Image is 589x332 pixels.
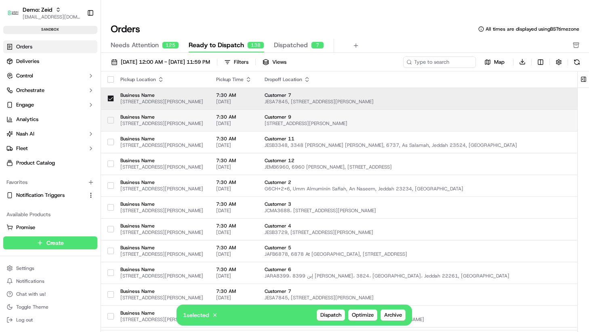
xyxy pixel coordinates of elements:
span: Customer 12 [265,157,581,164]
span: 7:30 AM [216,223,252,229]
div: Available Products [3,208,97,221]
div: We're available if you need us! [27,85,102,92]
span: Customer 6 [265,266,581,273]
button: Notifications [3,276,97,287]
span: Create [46,239,64,247]
span: [DATE] [216,207,252,214]
span: Business Name [120,136,203,142]
span: Optimize [352,311,374,319]
div: Favorites [3,176,97,189]
span: Customer 5 [265,244,581,251]
span: [STREET_ADDRESS][PERSON_NAME] [120,98,203,105]
span: 7:30 AM [216,266,252,273]
span: 7:30 AM [216,244,252,251]
span: Business Name [120,179,203,186]
span: Views [272,58,286,66]
span: [STREET_ADDRESS][PERSON_NAME] [120,164,203,170]
span: Nash AI [16,130,34,138]
span: 7:30 AM [216,179,252,186]
span: Business Name [120,223,203,229]
button: Optimize [349,309,378,321]
span: Control [16,72,33,79]
span: Dispatch [321,311,342,319]
div: 📗 [8,118,15,124]
span: Deliveries [16,58,39,65]
span: [STREET_ADDRESS][PERSON_NAME] [120,142,203,148]
span: JCMA3688، [STREET_ADDRESS][PERSON_NAME] [265,207,581,214]
span: Demo: Zeid [23,6,52,14]
button: Fleet [3,142,97,155]
div: Dropoff Location [265,76,581,83]
div: Filters [234,58,248,66]
button: Create [3,236,97,249]
span: Orchestrate [16,87,44,94]
span: Customer 3 [265,201,581,207]
button: Demo: ZeidDemo: Zeid[EMAIL_ADDRESS][DOMAIN_NAME] [3,3,84,23]
span: 7:30 AM [216,136,252,142]
button: Promise [3,221,97,234]
a: Deliveries [3,55,97,68]
img: Nash [8,8,24,24]
span: Product Catalog [16,159,55,167]
span: Notification Triggers [16,192,65,199]
span: 7:30 AM [216,92,252,98]
span: 7:30 AM [216,157,252,164]
button: [DATE] 12:00 AM - [DATE] 11:59 PM [107,56,214,68]
span: All times are displayed using BST timezone [486,26,579,32]
span: [DATE] [216,164,252,170]
a: Powered byPylon [57,136,98,143]
span: Settings [16,265,34,271]
span: [DATE] [216,186,252,192]
span: [STREET_ADDRESS][PERSON_NAME] [120,120,203,127]
button: Chat with us! [3,288,97,300]
span: Business Name [120,288,203,294]
span: Business Name [120,157,203,164]
span: Map [494,58,505,66]
span: [DATE] [216,120,252,127]
span: [DATE] 12:00 AM - [DATE] 11:59 PM [121,58,210,66]
span: Chat with us! [16,291,46,297]
a: Analytics [3,113,97,126]
span: JESA7845, [STREET_ADDRESS][PERSON_NAME] [265,294,581,301]
div: Pickup Time [216,76,252,83]
span: Notifications [16,278,44,284]
span: Pylon [80,137,98,143]
span: Orders [16,43,32,50]
button: Refresh [571,56,583,68]
span: Customer 2 [265,179,581,186]
span: Engage [16,101,34,109]
button: Notification Triggers [3,189,97,202]
span: [STREET_ADDRESS][PERSON_NAME] [120,316,203,323]
span: [STREET_ADDRESS][PERSON_NAME] [120,251,203,257]
span: JESB3729, [STREET_ADDRESS][PERSON_NAME] [265,229,581,236]
button: [EMAIL_ADDRESS][DOMAIN_NAME] [23,14,80,20]
p: Welcome 👋 [8,32,147,45]
span: Business Name [120,244,203,251]
span: 7:30 AM [216,114,252,120]
span: [STREET_ADDRESS][PERSON_NAME] [120,273,203,279]
span: [STREET_ADDRESS][PERSON_NAME][PERSON_NAME][PERSON_NAME] [265,316,581,323]
button: Settings [3,263,97,274]
span: 7:30 AM [216,288,252,294]
button: Start new chat [137,79,147,89]
span: Customer 8 [265,310,581,316]
button: Filters [221,56,252,68]
button: Control [3,69,97,82]
span: JARA8399، 8399 إبن [PERSON_NAME]، 3824، [GEOGRAPHIC_DATA]، Jeddah 22261, [GEOGRAPHIC_DATA] [265,273,581,279]
span: [STREET_ADDRESS][PERSON_NAME] [265,120,581,127]
h1: Orders [111,23,140,35]
span: Business Name [120,201,203,207]
span: Customer 9 [265,114,581,120]
span: Fleet [16,145,28,152]
span: API Documentation [76,117,130,125]
span: Needs Attention [111,40,159,50]
span: [STREET_ADDRESS][PERSON_NAME] [120,294,203,301]
a: 📗Knowledge Base [5,114,65,128]
span: G6CH+2X6, Umm Almuminin Safiah, An Naseem, Jeddah 23234, [GEOGRAPHIC_DATA] [265,186,581,192]
span: Log out [16,317,33,323]
span: Customer 7 [265,288,581,294]
div: sandbox [3,26,97,34]
span: JEMB6960, 6960 [PERSON_NAME], [STREET_ADDRESS] [265,164,581,170]
span: Customer 4 [265,223,581,229]
div: Start new chat [27,77,133,85]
